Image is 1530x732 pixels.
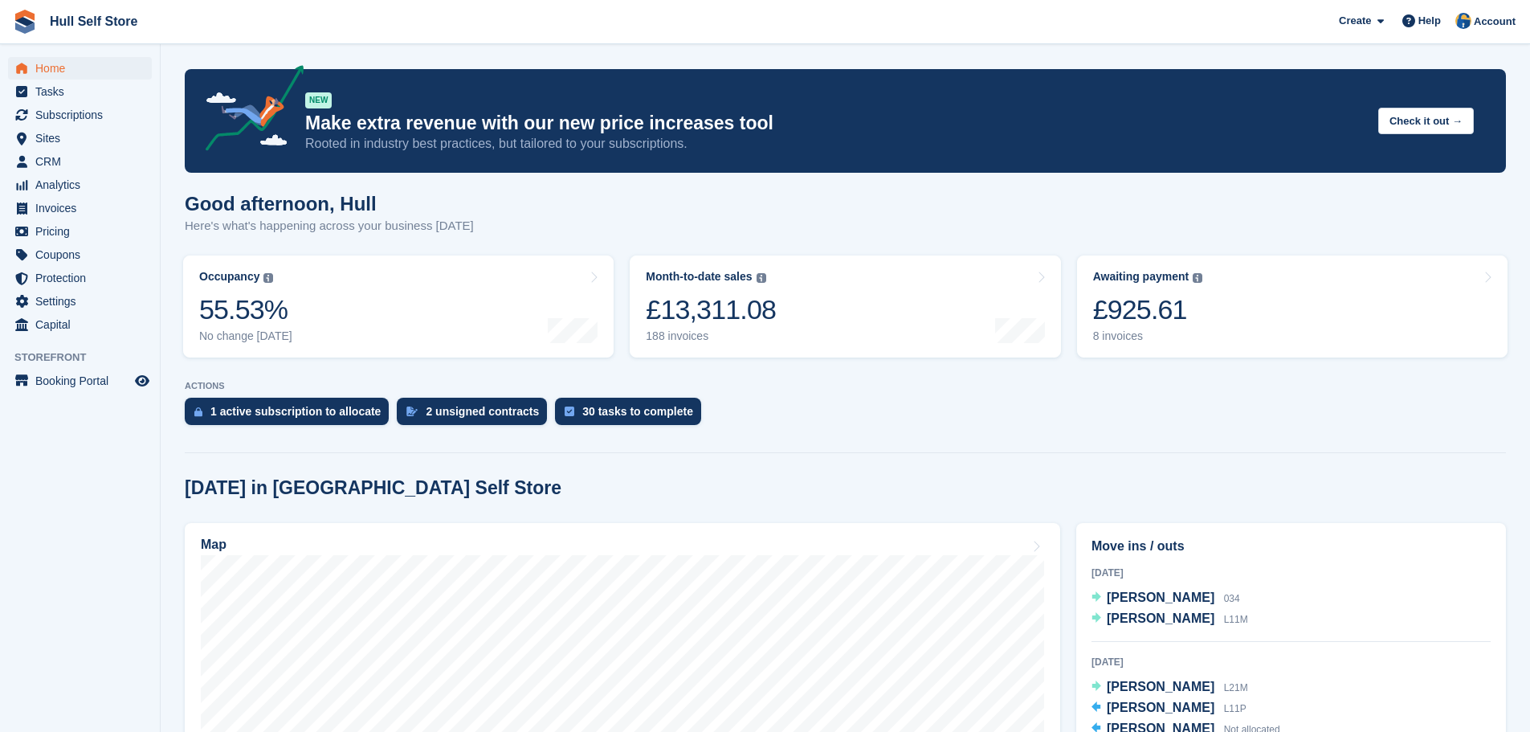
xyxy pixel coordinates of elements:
p: Rooted in industry best practices, but tailored to your subscriptions. [305,135,1365,153]
span: Sites [35,127,132,149]
span: Protection [35,267,132,289]
a: [PERSON_NAME] L11M [1091,609,1248,630]
span: Account [1474,14,1516,30]
div: 2 unsigned contracts [426,405,539,418]
div: [DATE] [1091,655,1491,669]
p: Here's what's happening across your business [DATE] [185,217,474,235]
img: active_subscription_to_allocate_icon-d502201f5373d7db506a760aba3b589e785aa758c864c3986d89f69b8ff3... [194,407,202,417]
div: 1 active subscription to allocate [210,405,381,418]
div: [DATE] [1091,566,1491,580]
a: [PERSON_NAME] 034 [1091,588,1240,609]
a: 2 unsigned contracts [397,398,555,433]
a: menu [8,197,152,219]
span: [PERSON_NAME] [1107,701,1214,714]
span: Tasks [35,80,132,103]
div: Occupancy [199,270,259,284]
img: stora-icon-8386f47178a22dfd0bd8f6a31ec36ba5ce8667c1dd55bd0f319d3a0aa187defe.svg [13,10,37,34]
a: menu [8,150,152,173]
img: price-adjustments-announcement-icon-8257ccfd72463d97f412b2fc003d46551f7dbcb40ab6d574587a9cd5c0d94... [192,65,304,157]
a: menu [8,174,152,196]
p: ACTIONS [185,381,1506,391]
a: menu [8,220,152,243]
span: Pricing [35,220,132,243]
a: menu [8,290,152,313]
span: Storefront [14,350,160,366]
span: Invoices [35,197,132,219]
span: 034 [1224,593,1240,604]
div: 55.53% [199,293,292,326]
a: Preview store [133,371,152,391]
a: menu [8,80,152,103]
a: Month-to-date sales £13,311.08 188 invoices [630,256,1060,358]
a: Occupancy 55.53% No change [DATE] [183,256,614,358]
div: £925.61 [1093,293,1203,326]
a: menu [8,313,152,336]
span: Coupons [35,243,132,266]
div: 188 invoices [646,329,776,343]
h2: [DATE] in [GEOGRAPHIC_DATA] Self Store [185,477,561,499]
span: Settings [35,290,132,313]
span: [PERSON_NAME] [1107,591,1214,604]
span: Subscriptions [35,104,132,126]
a: menu [8,127,152,149]
h2: Map [201,538,226,552]
span: Home [35,57,132,80]
div: Awaiting payment [1093,270,1189,284]
a: menu [8,104,152,126]
a: [PERSON_NAME] L11P [1091,698,1246,719]
a: Awaiting payment £925.61 8 invoices [1077,256,1508,358]
img: icon-info-grey-7440780725fd019a000dd9b08b2336e03edf1995a4989e88bcd33f0948082b44.svg [1193,273,1202,283]
span: L21M [1224,682,1248,693]
a: menu [8,57,152,80]
a: menu [8,243,152,266]
a: 30 tasks to complete [555,398,709,433]
span: [PERSON_NAME] [1107,611,1214,625]
div: Month-to-date sales [646,270,752,284]
h2: Move ins / outs [1091,537,1491,556]
h1: Good afternoon, Hull [185,193,474,215]
div: £13,311.08 [646,293,776,326]
button: Check it out → [1378,108,1474,134]
span: Create [1339,13,1371,29]
span: Capital [35,313,132,336]
span: CRM [35,150,132,173]
img: Hull Self Store [1455,13,1471,29]
span: Analytics [35,174,132,196]
a: menu [8,370,152,392]
img: icon-info-grey-7440780725fd019a000dd9b08b2336e03edf1995a4989e88bcd33f0948082b44.svg [757,273,766,283]
a: [PERSON_NAME] L21M [1091,677,1248,698]
div: No change [DATE] [199,329,292,343]
img: icon-info-grey-7440780725fd019a000dd9b08b2336e03edf1995a4989e88bcd33f0948082b44.svg [263,273,273,283]
a: menu [8,267,152,289]
img: contract_signature_icon-13c848040528278c33f63329250d36e43548de30e8caae1d1a13099fd9432cc5.svg [406,407,418,416]
p: Make extra revenue with our new price increases tool [305,112,1365,135]
span: Booking Portal [35,370,132,392]
img: task-75834270c22a3079a89374b754ae025e5fb1db73e45f91037f5363f120a921f8.svg [565,407,574,416]
div: 8 invoices [1093,329,1203,343]
a: 1 active subscription to allocate [185,398,397,433]
span: Help [1418,13,1441,29]
span: L11P [1224,703,1246,714]
a: Hull Self Store [43,8,144,35]
div: 30 tasks to complete [582,405,693,418]
span: [PERSON_NAME] [1107,680,1214,693]
span: L11M [1224,614,1248,625]
div: NEW [305,92,332,108]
